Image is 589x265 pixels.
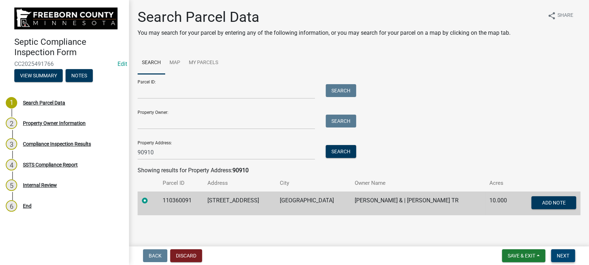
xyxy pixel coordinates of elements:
button: Add Note [531,196,576,209]
div: 5 [6,179,17,191]
th: Acres [485,175,516,192]
h1: Search Parcel Data [138,9,511,26]
div: Showing results for Property Address: [138,166,580,175]
td: 10.000 [485,192,516,215]
th: Owner Name [350,175,485,192]
a: Search [138,52,165,74]
div: End [23,203,32,208]
th: Address [203,175,275,192]
button: Search [326,84,356,97]
wm-modal-confirm: Summary [14,73,63,79]
h4: Septic Compliance Inspection Form [14,37,123,58]
td: [STREET_ADDRESS] [203,192,275,215]
a: Map [165,52,185,74]
button: Notes [66,69,93,82]
button: Search [326,145,356,158]
button: shareShare [542,9,579,23]
span: Share [557,11,573,20]
button: Save & Exit [502,249,545,262]
td: [GEOGRAPHIC_DATA] [275,192,350,215]
td: 110360091 [158,192,203,215]
div: Compliance Inspection Results [23,141,91,146]
button: Search [326,115,356,127]
span: Back [149,253,162,259]
th: City [275,175,350,192]
button: Back [143,249,167,262]
strong: 90910 [233,167,249,174]
div: 3 [6,138,17,150]
div: Property Owner Information [23,121,86,126]
div: 1 [6,97,17,109]
span: Add Note [542,199,565,205]
a: Edit [118,61,127,67]
p: You may search for your parcel by entering any of the following information, or you may search fo... [138,29,511,37]
div: 6 [6,200,17,212]
a: My Parcels [185,52,222,74]
wm-modal-confirm: Notes [66,73,93,79]
i: share [547,11,556,20]
button: View Summary [14,69,63,82]
span: Next [557,253,569,259]
wm-modal-confirm: Edit Application Number [118,61,127,67]
th: Parcel ID [158,175,203,192]
div: 4 [6,159,17,170]
div: 2 [6,117,17,129]
td: [PERSON_NAME] & | [PERSON_NAME] TR [350,192,485,215]
img: Freeborn County, Minnesota [14,8,118,29]
button: Discard [170,249,202,262]
span: CC2025491766 [14,61,115,67]
div: Search Parcel Data [23,100,65,105]
span: Save & Exit [508,253,535,259]
button: Next [551,249,575,262]
div: SSTS Compliance Report [23,162,78,167]
div: Internal Review [23,183,57,188]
